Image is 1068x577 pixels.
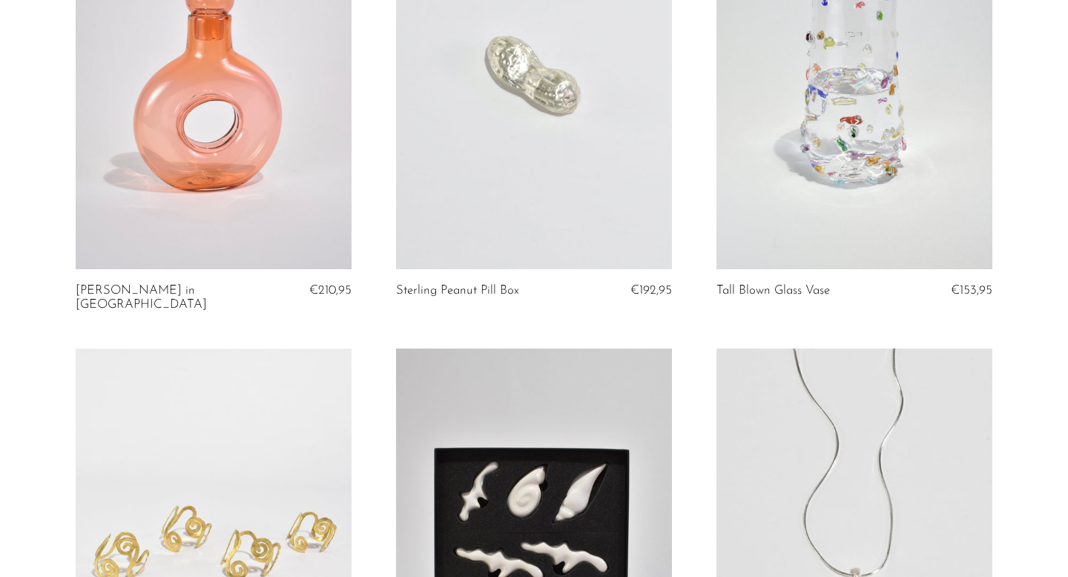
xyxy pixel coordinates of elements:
[951,284,992,297] span: €153,95
[76,284,260,311] a: [PERSON_NAME] in [GEOGRAPHIC_DATA]
[309,284,352,297] span: €210,95
[630,284,672,297] span: €192,95
[716,284,830,297] a: Tall Blown Glass Vase
[396,284,519,297] a: Sterling Peanut Pill Box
